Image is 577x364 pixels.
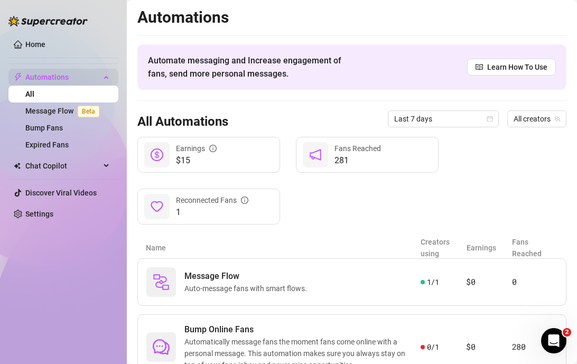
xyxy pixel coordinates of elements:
[8,16,88,26] img: logo-BBDzfeDw.svg
[487,116,493,122] span: calendar
[512,341,557,353] article: 280
[563,328,571,337] span: 2
[14,73,22,81] span: thunderbolt
[25,157,100,174] span: Chat Copilot
[14,162,21,170] img: Chat Copilot
[309,148,322,161] span: notification
[514,111,560,127] span: All creators
[25,189,97,197] a: Discover Viral Videos
[151,200,163,213] span: heart
[148,54,351,80] span: Automate messaging and Increase engagement of fans, send more personal messages.
[25,90,34,98] a: All
[25,124,63,132] a: Bump Fans
[184,323,421,336] span: Bump Online Fans
[184,283,311,294] span: Auto-message fans with smart flows.
[176,154,217,167] span: $15
[394,111,492,127] span: Last 7 days
[512,276,557,288] article: 0
[176,194,248,206] div: Reconnected Fans
[467,242,513,254] article: Earnings
[487,61,547,73] span: Learn How To Use
[427,341,439,353] span: 0 / 1
[466,341,511,353] article: $0
[512,236,558,259] article: Fans Reached
[146,242,421,254] article: Name
[25,107,104,115] a: Message FlowBeta
[421,236,467,259] article: Creators using
[25,40,45,49] a: Home
[137,7,566,27] h2: Automations
[176,143,217,154] div: Earnings
[176,206,248,219] span: 1
[554,116,561,122] span: team
[25,210,53,218] a: Settings
[153,339,170,356] span: comment
[151,148,163,161] span: dollar
[25,69,100,86] span: Automations
[541,328,566,353] iframe: Intercom live chat
[137,114,228,130] h3: All Automations
[427,276,439,288] span: 1 / 1
[334,144,381,153] span: Fans Reached
[209,145,217,152] span: info-circle
[466,276,511,288] article: $0
[334,154,381,167] span: 281
[241,197,248,204] span: info-circle
[25,141,69,149] a: Expired Fans
[78,106,99,117] span: Beta
[467,59,556,76] a: Learn How To Use
[153,274,170,291] img: svg%3e
[184,270,311,283] span: Message Flow
[476,63,483,71] span: read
